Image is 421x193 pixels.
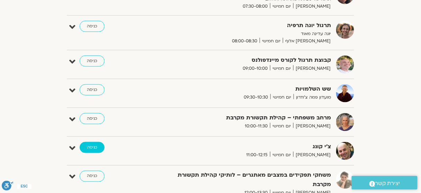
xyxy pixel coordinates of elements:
strong: קבוצת תרגול לקורס מיינדפולנס [161,56,331,65]
span: [PERSON_NAME] [293,151,331,159]
strong: משחקי תפקידים במצבים מאתגרים – לותיקי קהילת תקשורת מקרבת [161,171,331,190]
strong: שש השלמויות [161,84,331,94]
strong: תרגול יוגה תרפיה [161,21,331,30]
a: כניסה [80,113,105,124]
span: מועדון פמה צ'ודרון [294,94,331,101]
span: יום חמישי [270,123,293,130]
span: 08:00-08:30 [230,37,260,45]
a: כניסה [80,142,105,153]
a: כניסה [80,171,105,182]
a: כניסה [80,56,105,67]
strong: צ'י קונג [161,142,331,151]
span: יום חמישי [270,3,293,10]
span: 11:00-12:15 [244,151,270,159]
span: יום חמישי [270,151,293,159]
span: 10:00-11:30 [242,123,270,130]
span: יום חמישי [270,94,294,101]
span: 09:00-10:00 [240,65,270,72]
p: יוגה עדינה מאוד [161,30,331,37]
span: יום חמישי [270,65,293,72]
span: יצירת קשר [375,179,400,188]
a: כניסה [80,21,105,32]
a: יצירת קשר [352,176,418,190]
a: כניסה [80,84,105,95]
span: [PERSON_NAME] אלוף [283,37,331,45]
span: יום חמישי [260,37,283,45]
span: [PERSON_NAME] [293,123,331,130]
strong: מרחב משפחתי – קהילת תקשורת מקרבת [161,113,331,123]
span: 07:30-08:00 [240,3,270,10]
span: [PERSON_NAME] [293,3,331,10]
span: 09:30-10:30 [241,94,270,101]
span: [PERSON_NAME] [293,65,331,72]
